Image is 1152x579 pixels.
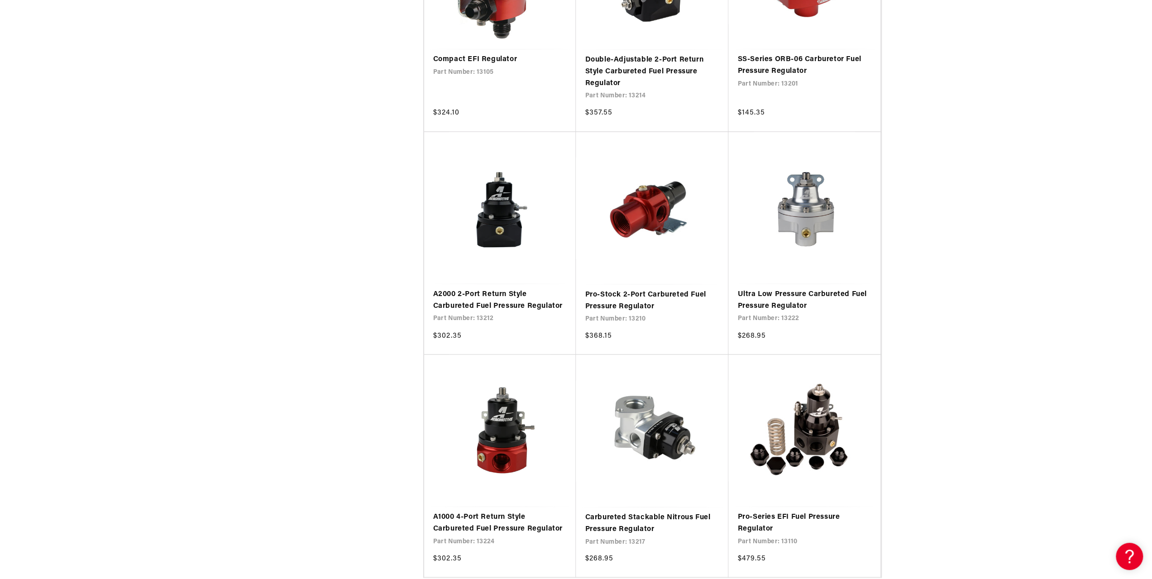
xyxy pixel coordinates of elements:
a: Compact EFI Regulator [433,54,567,66]
a: A2000 2-Port Return Style Carbureted Fuel Pressure Regulator [433,288,567,311]
a: Pro-Stock 2-Port Carbureted Fuel Pressure Regulator [585,289,719,312]
a: SS-Series ORB-06 Carburetor Fuel Pressure Regulator [737,54,871,77]
a: Pro-Series EFI Fuel Pressure Regulator [737,511,871,534]
a: Carbureted Stackable Nitrous Fuel Pressure Regulator [585,512,719,535]
a: Ultra Low Pressure Carbureted Fuel Pressure Regulator [737,288,871,311]
a: Double-Adjustable 2-Port Return Style Carbureted Fuel Pressure Regulator [585,54,719,89]
a: A1000 4-Port Return Style Carbureted Fuel Pressure Regulator [433,511,567,534]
